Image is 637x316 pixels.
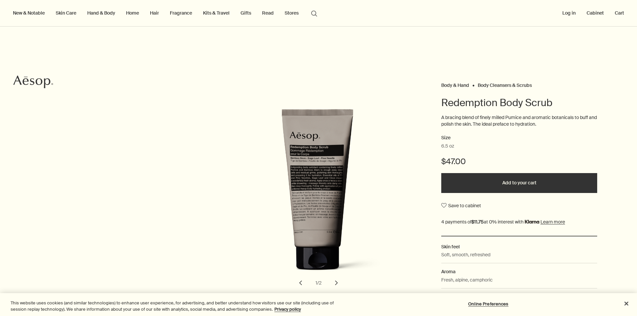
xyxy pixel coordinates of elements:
button: next slide [329,276,344,290]
button: New & Notable [12,9,46,17]
button: Close [619,296,634,311]
h2: Aroma [441,268,597,275]
button: Online Preferences, Opens the preference center dialog [467,297,509,311]
a: Read [261,9,275,17]
img: Back if Redemption Body Scrub in grey tube [247,109,393,282]
div: Redemption Body Scrub [212,109,425,290]
a: Body Cleansers & Scrubs [478,82,532,85]
h2: Skin feel [441,243,597,250]
a: Home [125,9,140,17]
h2: Size [441,134,597,142]
p: Fresh, alpine, camphoric [441,276,493,284]
span: 6.5 oz [441,143,454,150]
a: Skin Care [54,9,78,17]
a: Gifts [239,9,252,17]
a: More information about your privacy, opens in a new tab [274,306,301,312]
span: $47.00 [441,156,466,167]
svg: Aesop [13,75,53,89]
p: Soft, smooth, refreshed [441,251,490,258]
a: Kits & Travel [202,9,231,17]
button: Cart [613,9,625,17]
a: Cabinet [585,9,605,17]
h1: Redemption Body Scrub [441,96,597,109]
button: Log in [561,9,577,17]
a: Body & Hand [441,82,469,85]
button: previous slide [293,276,308,290]
p: A bracing blend of finely milled Pumice and aromatic botanicals to buff and polish the skin. The ... [441,114,597,127]
a: Aesop [12,74,55,92]
button: Add to your cart - $47.00 [441,173,597,193]
a: Fragrance [169,9,193,17]
button: Stores [283,9,300,17]
button: Save to cabinet [441,200,481,212]
a: Hand & Body [86,9,116,17]
div: This website uses cookies (and similar technologies) to enhance user experience, for advertising,... [11,300,350,313]
a: Hair [149,9,160,17]
button: Open search [308,7,320,19]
